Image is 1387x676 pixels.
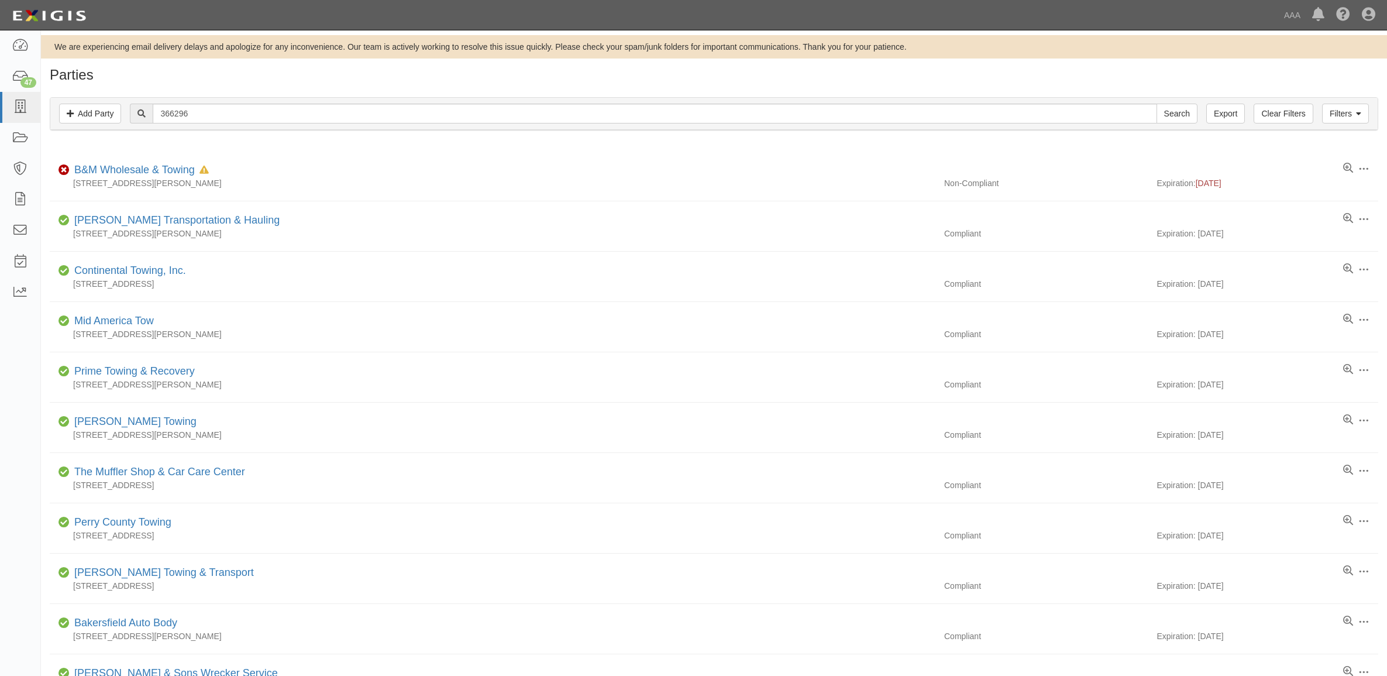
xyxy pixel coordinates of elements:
a: View results summary [1343,163,1353,174]
h1: Parties [50,67,1378,83]
a: View results summary [1343,565,1353,577]
a: Prime Towing & Recovery [74,365,195,377]
div: Compliant [935,328,1157,340]
i: In Default since 08/04/2025 [199,166,209,174]
a: View results summary [1343,263,1353,275]
div: [STREET_ADDRESS] [50,278,935,290]
div: Expiration: [DATE] [1157,479,1379,491]
i: Compliant [58,619,70,627]
a: Bakersfield Auto Body [74,617,177,629]
i: Compliant [58,418,70,426]
div: [STREET_ADDRESS][PERSON_NAME] [50,228,935,239]
div: Expiration: [1157,177,1379,189]
i: Compliant [58,317,70,325]
a: AAA [1278,4,1306,27]
a: Continental Towing, Inc. [74,265,186,276]
img: logo-5460c22ac91f19d4615b14bd174203de0afe785f0fc80cf4dbbc73dc1793850b.png [9,5,90,26]
a: Mid America Tow [74,315,154,327]
div: Bakersfield Auto Body [70,616,177,631]
div: [STREET_ADDRESS][PERSON_NAME] [50,177,935,189]
a: View results summary [1343,213,1353,225]
div: Perry County Towing [70,515,171,530]
div: Expiration: [DATE] [1157,228,1379,239]
div: Prime Towing & Recovery [70,364,195,379]
div: We are experiencing email delivery delays and apologize for any inconvenience. Our team is active... [41,41,1387,53]
div: Expiration: [DATE] [1157,630,1379,642]
a: [PERSON_NAME] Towing & Transport [74,567,254,578]
div: [STREET_ADDRESS] [50,530,935,541]
div: B&M Wholesale & Towing [70,163,209,178]
div: Ratteree Transportation & Hauling [70,213,280,228]
i: Compliant [58,267,70,275]
i: Non-Compliant [58,166,70,174]
a: Add Party [59,104,121,123]
div: [STREET_ADDRESS] [50,580,935,592]
div: Schreiber Towing [70,414,197,430]
div: [STREET_ADDRESS][PERSON_NAME] [50,379,935,390]
a: View results summary [1343,616,1353,627]
i: Compliant [58,519,70,527]
div: Expiration: [DATE] [1157,530,1379,541]
div: Compliant [935,630,1157,642]
i: Compliant [58,468,70,476]
div: Non-Compliant [935,177,1157,189]
div: [STREET_ADDRESS][PERSON_NAME] [50,429,935,441]
a: [PERSON_NAME] Transportation & Hauling [74,214,280,226]
div: Expiration: [DATE] [1157,429,1379,441]
div: Spencer Towing & Transport [70,565,254,581]
input: Search [153,104,1157,123]
div: Expiration: [DATE] [1157,278,1379,290]
input: Search [1157,104,1197,123]
div: Compliant [935,479,1157,491]
div: Compliant [935,228,1157,239]
div: Compliant [935,580,1157,592]
div: Expiration: [DATE] [1157,379,1379,390]
a: View results summary [1343,364,1353,376]
span: [DATE] [1196,179,1221,188]
div: The Muffler Shop & Car Care Center [70,465,245,480]
a: View results summary [1343,465,1353,476]
a: The Muffler Shop & Car Care Center [74,466,245,478]
div: Expiration: [DATE] [1157,580,1379,592]
div: Continental Towing, Inc. [70,263,186,279]
i: Compliant [58,569,70,577]
div: Compliant [935,278,1157,290]
div: [STREET_ADDRESS][PERSON_NAME] [50,328,935,340]
a: Export [1206,104,1245,123]
div: Expiration: [DATE] [1157,328,1379,340]
a: View results summary [1343,314,1353,325]
div: Compliant [935,530,1157,541]
div: 47 [20,77,36,88]
a: View results summary [1343,414,1353,426]
div: Mid America Tow [70,314,154,329]
a: B&M Wholesale & Towing [74,164,195,176]
div: Compliant [935,379,1157,390]
div: Compliant [935,429,1157,441]
i: Compliant [58,217,70,225]
a: Perry County Towing [74,516,171,528]
a: View results summary [1343,515,1353,527]
div: [STREET_ADDRESS] [50,479,935,491]
a: Filters [1322,104,1369,123]
i: Compliant [58,368,70,376]
div: [STREET_ADDRESS][PERSON_NAME] [50,630,935,642]
i: Help Center - Complianz [1336,8,1350,22]
a: Clear Filters [1254,104,1313,123]
a: [PERSON_NAME] Towing [74,416,197,427]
